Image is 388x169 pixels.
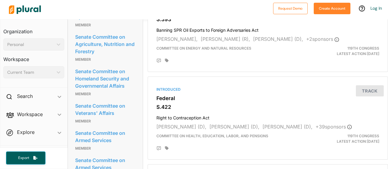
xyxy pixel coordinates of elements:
[273,5,308,11] a: Request Demo
[165,146,169,150] div: Add tags
[75,56,135,63] p: Member
[75,90,135,98] p: Member
[75,67,135,90] a: Senate Committee on Homeland Security and Governmental Affairs
[347,46,379,50] span: 119th Congress
[75,118,135,125] p: Member
[156,104,379,110] h3: S.422
[306,133,384,144] div: Latest Action: [DATE]
[201,36,250,42] span: [PERSON_NAME] (R),
[7,69,54,76] div: Current Team
[306,36,339,42] span: + 2 sponsor s
[6,151,45,164] button: Export
[370,5,382,11] a: Log In
[314,5,350,11] a: Create Account
[156,36,198,42] span: [PERSON_NAME],
[306,46,384,57] div: Latest Action: [DATE]
[156,58,161,63] div: Add Position Statement
[253,36,303,42] span: [PERSON_NAME] (D),
[3,23,64,36] h3: Organization
[75,145,135,152] p: Member
[17,93,33,99] h2: Search
[356,85,384,96] button: Track
[156,87,379,92] div: Introduced
[3,50,64,64] h3: Workspace
[209,124,259,130] span: [PERSON_NAME] (D),
[347,134,379,138] span: 119th Congress
[156,95,379,101] h3: Federal
[14,155,33,161] span: Export
[156,134,268,138] span: Committee on Health, Education, Labor, and Pensions
[316,124,352,130] span: + 39 sponsor s
[7,41,54,48] div: Personal
[314,3,350,14] button: Create Account
[75,101,135,118] a: Senate Committee on Veterans' Affairs
[273,3,308,14] button: Request Demo
[75,128,135,145] a: Senate Committee on Armed Services
[156,124,206,130] span: [PERSON_NAME] (D),
[156,146,161,151] div: Add Position Statement
[156,112,379,121] h4: Right to Contraception Act
[156,25,379,33] h4: Banning SPR Oil Exports to Foreign Adversaries Act
[263,124,313,130] span: [PERSON_NAME] (D),
[75,21,135,29] p: Member
[75,32,135,56] a: Senate Committee on Agriculture, Nutrition and Forestry
[156,46,251,50] span: Committee on Energy and Natural Resources
[165,58,169,63] div: Add tags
